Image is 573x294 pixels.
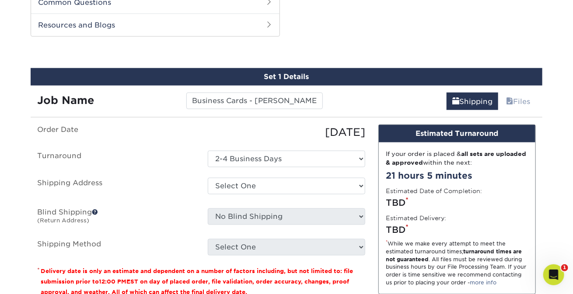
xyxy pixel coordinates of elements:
[543,264,564,285] iframe: Intercom live chat
[186,93,322,109] input: Enter a job name
[31,125,201,140] label: Order Date
[386,223,528,236] div: TBD
[506,97,513,106] span: files
[470,280,496,286] a: more info
[379,125,535,142] div: Estimated Turnaround
[31,68,542,86] div: Set 1 Details
[31,14,280,36] h2: Resources and Blogs
[561,264,568,271] span: 1
[500,93,536,110] a: Files
[31,208,201,228] label: Blind Shipping
[386,248,522,263] strong: turnaround times are not guaranteed
[37,94,94,107] strong: Job Name
[386,169,528,182] div: 21 hours 5 minutes
[31,239,201,256] label: Shipping Method
[386,187,482,195] label: Estimated Date of Completion:
[386,214,446,222] label: Estimated Delivery:
[99,279,126,285] span: 12:00 PM
[37,217,89,224] small: (Return Address)
[447,93,498,110] a: Shipping
[31,178,201,198] label: Shipping Address
[386,149,528,167] div: If your order is placed & within the next:
[386,240,528,287] div: While we make every attempt to meet the estimated turnaround times; . All files must be reviewed ...
[386,196,528,209] div: TBD
[201,125,372,140] div: [DATE]
[31,151,201,167] label: Turnaround
[452,97,459,106] span: shipping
